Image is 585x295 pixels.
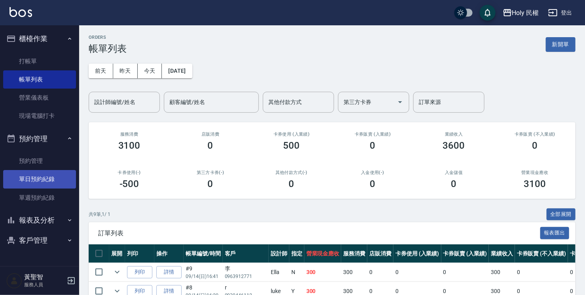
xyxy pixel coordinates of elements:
[547,208,576,221] button: 全部展開
[98,132,160,137] h3: 服務消費
[6,273,22,289] img: Person
[225,265,267,273] div: 李
[342,170,404,175] h2: 入金使用(-)
[423,132,485,137] h2: 業績收入
[546,40,576,48] a: 新開單
[3,70,76,89] a: 帳單列表
[512,8,539,18] div: Holy 民權
[118,140,141,151] h3: 3100
[9,7,32,17] img: Logo
[184,263,223,282] td: #9
[260,170,323,175] h2: 其他付款方式(-)
[289,178,294,189] h3: 0
[120,178,139,189] h3: -500
[489,263,515,282] td: 300
[304,244,342,263] th: 營業現金應收
[3,107,76,125] a: 現場電腦打卡
[3,152,76,170] a: 預約管理
[370,178,376,189] h3: 0
[489,244,515,263] th: 業績收入
[3,230,76,251] button: 客戶管理
[223,244,269,263] th: 客戶
[451,178,457,189] h3: 0
[341,263,367,282] td: 300
[154,244,184,263] th: 操作
[24,281,65,288] p: 服務人員
[504,170,566,175] h2: 營業現金應收
[515,244,568,263] th: 卡券販賣 (不入業績)
[441,263,489,282] td: 0
[3,52,76,70] a: 打帳單
[441,244,489,263] th: 卡券販賣 (入業績)
[138,64,162,78] button: 今天
[545,6,576,20] button: 登出
[540,229,570,236] a: 報表匯出
[3,89,76,107] a: 營業儀表板
[113,64,138,78] button: 昨天
[225,273,267,280] p: 0963912771
[393,263,441,282] td: 0
[500,5,542,21] button: Holy 民權
[3,170,76,188] a: 單日預約紀錄
[515,263,568,282] td: 0
[109,244,125,263] th: 展開
[156,266,182,278] a: 詳情
[283,140,300,151] h3: 500
[304,263,342,282] td: 300
[125,244,154,263] th: 列印
[367,263,393,282] td: 0
[532,140,538,151] h3: 0
[443,140,465,151] h3: 3600
[393,244,441,263] th: 卡券使用 (入業績)
[289,263,304,282] td: N
[540,227,570,239] button: 報表匯出
[269,244,289,263] th: 設計師
[546,37,576,52] button: 新開單
[89,35,127,40] h2: ORDERS
[208,140,213,151] h3: 0
[480,5,496,21] button: save
[3,28,76,49] button: 櫃檯作業
[289,244,304,263] th: 指定
[184,244,223,263] th: 帳單編號/時間
[24,273,65,281] h5: 黃聖智
[269,263,289,282] td: Ella
[111,266,123,278] button: expand row
[179,170,241,175] h2: 第三方卡券(-)
[341,244,367,263] th: 服務消費
[423,170,485,175] h2: 入金儲值
[98,229,540,237] span: 訂單列表
[127,266,152,278] button: 列印
[208,178,213,189] h3: 0
[89,211,110,218] p: 共 9 筆, 1 / 1
[225,284,267,292] div: r
[342,132,404,137] h2: 卡券販賣 (入業績)
[89,43,127,54] h3: 帳單列表
[3,129,76,149] button: 預約管理
[89,64,113,78] button: 前天
[162,64,192,78] button: [DATE]
[524,178,546,189] h3: 3100
[186,273,221,280] p: 09/14 (日) 16:41
[179,132,241,137] h2: 店販消費
[3,210,76,231] button: 報表及分析
[98,170,160,175] h2: 卡券使用(-)
[260,132,323,137] h2: 卡券使用 (入業績)
[394,96,406,108] button: Open
[504,132,566,137] h2: 卡券販賣 (不入業績)
[370,140,376,151] h3: 0
[367,244,393,263] th: 店販消費
[3,189,76,207] a: 單週預約紀錄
